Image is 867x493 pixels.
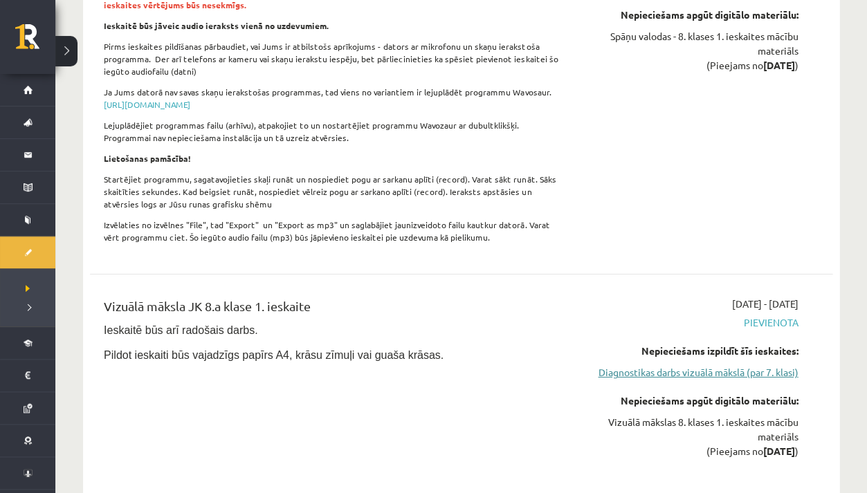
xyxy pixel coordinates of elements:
[104,173,560,210] p: Startējiet programmu, sagatavojieties skaļi runāt un nospiediet pogu ar sarkanu aplīti (record). ...
[763,59,794,71] strong: [DATE]
[104,153,191,164] strong: Lietošanas pamācība!
[104,40,560,77] p: Pirms ieskaites pildīšanas pārbaudiet, vai Jums ir atbilstošs aprīkojums - dators ar mikrofonu un...
[104,218,560,243] p: Izvēlaties no izvēlnes "File", tad "Export" un "Export as mp3" un saglabājiet jaunizveidoto failu...
[104,349,444,361] span: Pildot ieskaiti būs vajadzīgs papīrs A4, krāsu zīmuļi vai guaša krāsas.
[581,415,798,458] div: Vizuālā mākslas 8. klases 1. ieskaites mācību materiāls (Pieejams no )
[581,8,798,22] div: Nepieciešams apgūt digitālo materiālu:
[104,99,190,110] a: [URL][DOMAIN_NAME]
[104,324,257,336] span: Ieskaitē būs arī radošais darbs.
[15,24,55,59] a: Rīgas 1. Tālmācības vidusskola
[581,29,798,73] div: Spāņu valodas - 8. klases 1. ieskaites mācību materiāls (Pieejams no )
[581,315,798,330] span: Pievienota
[731,297,798,311] span: [DATE] - [DATE]
[104,119,560,144] p: Lejuplādējiet programmas failu (arhīvu), atpakojiet to un nostartējiet programmu Wavozaur ar dubu...
[104,86,560,111] p: Ja Jums datorā nav savas skaņu ierakstošas programmas, tad viens no variantiem ir lejuplādēt prog...
[581,365,798,380] a: Diagnostikas darbs vizuālā mākslā (par 7. klasi)
[581,393,798,408] div: Nepieciešams apgūt digitālo materiālu:
[763,445,794,457] strong: [DATE]
[104,297,560,322] div: Vizuālā māksla JK 8.a klase 1. ieskaite
[104,20,329,31] strong: Ieskaitē būs jāveic audio ieraksts vienā no uzdevumiem.
[581,344,798,358] div: Nepieciešams izpildīt šīs ieskaites:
